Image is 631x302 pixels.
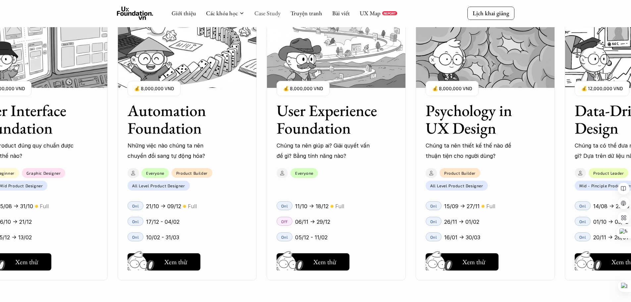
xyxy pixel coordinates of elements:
a: Các khóa học [206,9,238,17]
p: 💰 8,000,000 VND [134,84,174,93]
p: Onl [132,235,139,239]
a: Truyện tranh [290,9,322,17]
p: 10/02 - 31/03 [146,232,179,242]
p: Onl [579,235,586,239]
p: All Level Product Designer [430,183,483,188]
p: Product Builder [444,171,476,175]
p: Everyone [295,171,313,175]
a: REPORT [382,11,397,15]
a: Lịch khai giảng [467,7,514,20]
p: 💰 8,000,000 VND [432,84,472,93]
p: Những việc nào chúng ta nên chuyển đổi sang tự động hóa? [128,141,224,161]
p: Chúng ta nên thiết kế thế nào để thuận tiện cho người dùng? [426,141,522,161]
p: Full [486,201,495,211]
p: Full [335,201,344,211]
p: 🟡 [330,204,334,209]
p: Onl [430,204,437,208]
button: Xem thử [128,253,200,271]
a: Xem thử [426,251,499,271]
h3: User Experience Foundation [277,102,379,137]
p: Onl [430,235,437,239]
p: Chúng ta nên giúp ai? Giải quyết vấn đề gì? Bằng tính năng nào? [277,141,373,161]
button: Xem thử [277,253,349,271]
h3: Psychology in UX Design [426,102,528,137]
p: Lịch khai giảng [473,9,509,17]
p: Onl [281,235,288,239]
p: 06/11 -> 29/12 [295,217,330,227]
p: 💰 8,000,000 VND [283,84,323,93]
p: 20/11 -> 28/01 [593,232,628,242]
p: 05/12 - 11/02 [295,232,328,242]
p: Product Leader [593,171,624,175]
p: 14/08 -> 23/10 [593,201,629,211]
p: REPORT [384,11,396,15]
p: 11/10 -> 18/12 [295,201,329,211]
p: Onl [132,219,139,224]
h5: Xem thử [313,257,336,267]
p: Off [281,219,288,224]
a: Case Study [254,9,281,17]
p: Product Builder [176,171,208,175]
p: Onl [430,219,437,224]
p: Everyone [146,171,164,175]
a: Xem thử [277,251,349,271]
p: 01/10 -> 03/12 [593,217,628,227]
p: 🟡 [481,204,485,209]
p: Onl [281,204,288,208]
p: All Level Product Designer [132,183,185,188]
a: Xem thử [128,251,200,271]
p: Onl [579,204,586,208]
a: Bài viết [332,9,350,17]
p: Full [188,201,197,211]
h5: Xem thử [164,257,187,267]
p: 17/12 - 04/02 [146,217,180,227]
p: 💰 12,000,000 VND [581,84,623,93]
a: UX Map [360,9,381,17]
p: 16/01 -> 30/03 [444,232,480,242]
button: Xem thử [426,253,499,271]
p: 15/09 -> 27/11 [444,201,480,211]
p: 🟡 [183,204,186,209]
h3: Automation Foundation [128,102,230,137]
p: 21/10 -> 09/12 [146,201,181,211]
p: Onl [132,204,139,208]
a: Giới thiệu [172,9,196,17]
p: 26/11 -> 01/02 [444,217,479,227]
h5: Xem thử [462,257,485,267]
p: Onl [579,219,586,224]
